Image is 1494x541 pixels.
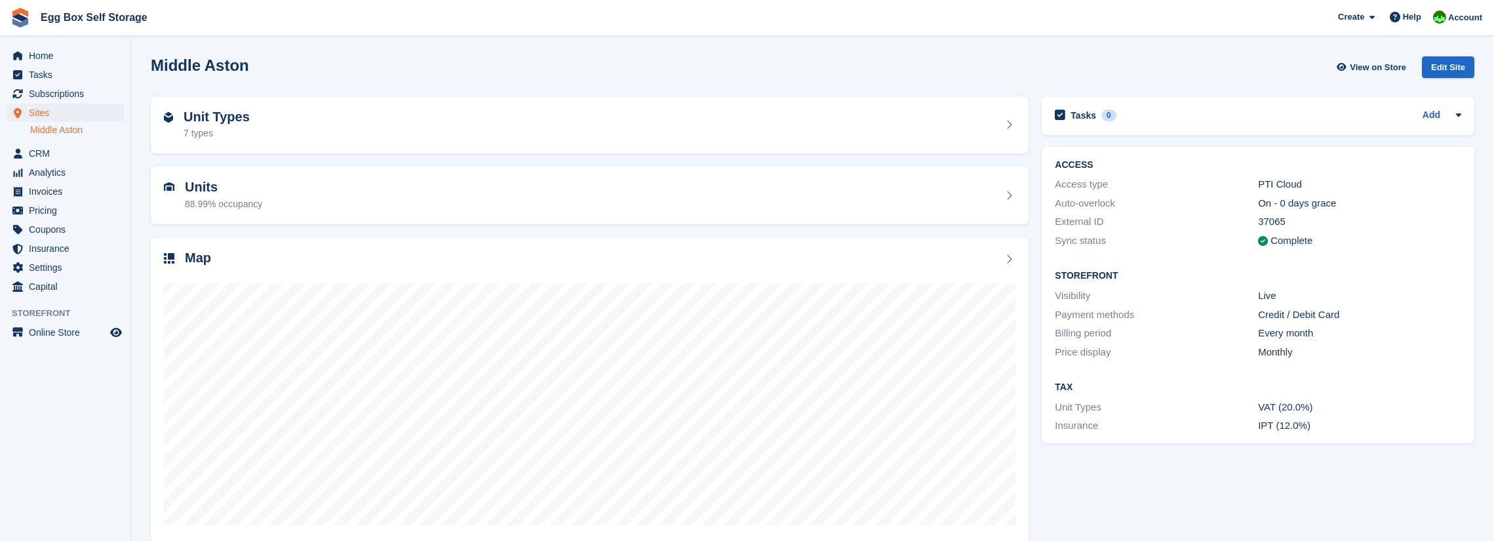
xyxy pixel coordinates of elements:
[1258,214,1461,230] div: 37065
[1270,233,1312,249] div: Complete
[7,66,124,84] a: menu
[1258,345,1461,360] div: Monthly
[7,239,124,258] a: menu
[1055,160,1461,170] h2: ACCESS
[30,124,124,136] a: Middle Aston
[185,180,262,195] h2: Units
[7,220,124,239] a: menu
[1258,289,1461,304] div: Live
[7,163,124,182] a: menu
[12,307,130,320] span: Storefront
[7,258,124,277] a: menu
[108,325,124,340] a: Preview store
[185,250,211,266] h2: Map
[7,104,124,122] a: menu
[7,323,124,342] a: menu
[1071,110,1096,121] h2: Tasks
[35,7,153,28] a: Egg Box Self Storage
[1055,196,1258,211] div: Auto-overlock
[164,253,174,264] img: map-icn-33ee37083ee616e46c38cad1a60f524a97daa1e2b2c8c0bc3eb3415660979fc1.svg
[1423,108,1440,123] a: Add
[7,85,124,103] a: menu
[29,220,108,239] span: Coupons
[7,201,124,220] a: menu
[7,182,124,201] a: menu
[7,144,124,163] a: menu
[7,277,124,296] a: menu
[10,8,30,28] img: stora-icon-8386f47178a22dfd0bd8f6a31ec36ba5ce8667c1dd55bd0f319d3a0aa187defe.svg
[1258,418,1461,433] div: IPT (12.0%)
[185,197,262,211] div: 88.99% occupancy
[1258,177,1461,192] div: PTI Cloud
[29,239,108,258] span: Insurance
[1101,110,1116,121] div: 0
[1422,56,1474,78] div: Edit Site
[1055,289,1258,304] div: Visibility
[29,182,108,201] span: Invoices
[1433,10,1446,24] img: Charles Sandy
[1055,326,1258,341] div: Billing period
[1448,11,1482,24] span: Account
[1258,400,1461,415] div: VAT (20.0%)
[1055,233,1258,249] div: Sync status
[29,66,108,84] span: Tasks
[1055,400,1258,415] div: Unit Types
[151,96,1029,154] a: Unit Types 7 types
[29,277,108,296] span: Capital
[164,182,174,191] img: unit-icn-7be61d7bf1b0ce9d3e12c5938cc71ed9869f7b940bace4675aadf7bd6d80202e.svg
[1055,382,1461,393] h2: Tax
[1338,10,1364,24] span: Create
[29,163,108,182] span: Analytics
[184,110,250,125] h2: Unit Types
[29,47,108,65] span: Home
[1403,10,1421,24] span: Help
[1055,308,1258,323] div: Payment methods
[1055,345,1258,360] div: Price display
[29,201,108,220] span: Pricing
[29,323,108,342] span: Online Store
[1335,56,1411,78] a: View on Store
[151,56,249,74] h2: Middle Aston
[184,127,250,140] div: 7 types
[1055,271,1461,281] h2: Storefront
[1422,56,1474,83] a: Edit Site
[1055,177,1258,192] div: Access type
[29,104,108,122] span: Sites
[29,85,108,103] span: Subscriptions
[29,144,108,163] span: CRM
[164,112,173,123] img: unit-type-icn-2b2737a686de81e16bb02015468b77c625bbabd49415b5ef34ead5e3b44a266d.svg
[1258,326,1461,341] div: Every month
[151,167,1029,224] a: Units 88.99% occupancy
[1055,214,1258,230] div: External ID
[1258,308,1461,323] div: Credit / Debit Card
[7,47,124,65] a: menu
[1350,61,1406,74] span: View on Store
[1055,418,1258,433] div: Insurance
[1258,196,1461,211] div: On - 0 days grace
[29,258,108,277] span: Settings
